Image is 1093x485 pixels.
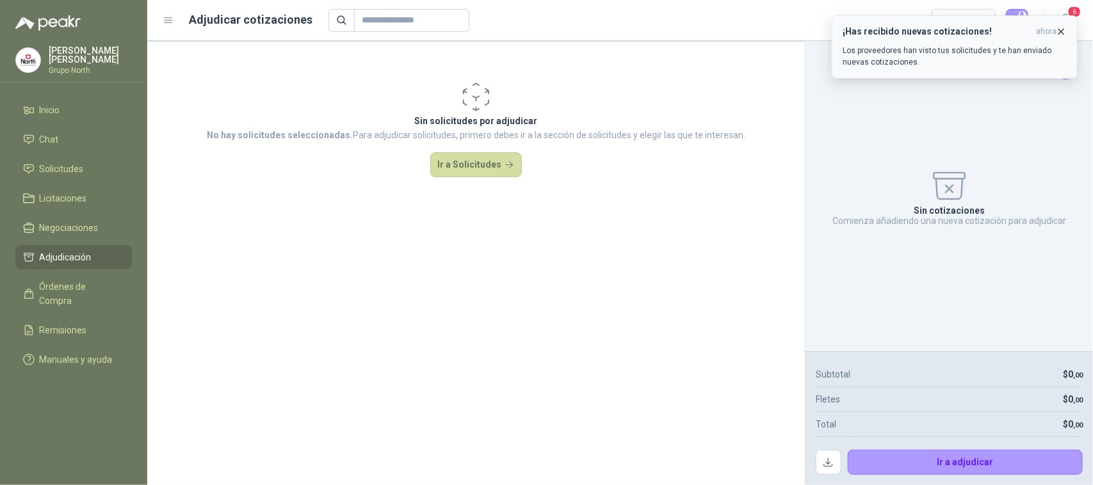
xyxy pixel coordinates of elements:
span: Negociaciones [40,221,99,235]
h3: ¡Has recibido nuevas cotizaciones! [843,26,1031,37]
a: Inicio [15,98,132,122]
span: 0 [1068,394,1083,404]
img: Company Logo [16,48,40,72]
h1: Adjudicar cotizaciones [190,11,313,29]
p: $ [1063,392,1083,406]
span: Licitaciones [40,191,87,205]
button: ¡Has recibido nuevas cotizaciones!ahora Los proveedores han visto tus solicitudes y te han enviad... [832,15,1078,79]
button: 6 [1055,9,1078,32]
span: ,00 [1073,396,1083,404]
a: Chat [15,127,132,152]
a: Solicitudes [15,157,132,181]
span: Manuales y ayuda [40,353,113,367]
p: Subtotal [816,367,850,381]
button: 0 [1006,9,1029,32]
a: Manuales y ayuda [15,347,132,372]
p: Grupo North [49,67,132,74]
a: Negociaciones [15,216,132,240]
p: Comienza añadiendo una nueva cotización para adjudicar [832,216,1066,226]
a: Órdenes de Compra [15,274,132,313]
span: 6 [1067,6,1081,18]
p: Sin cotizaciones [914,205,985,216]
span: ahora [1036,26,1057,37]
button: Ir a Solicitudes [430,152,522,178]
span: Órdenes de Compra [40,280,120,308]
a: Remisiones [15,318,132,342]
span: ,00 [1073,371,1083,379]
p: Para adjudicar solicitudes, primero debes ir a la sección de solicitudes y elegir las que te inte... [207,128,745,142]
img: Logo peakr [15,15,81,31]
a: Adjudicación [15,245,132,269]
p: Sin solicitudes por adjudicar [207,114,745,128]
p: Total [816,417,836,431]
span: Chat [40,132,59,147]
span: Remisiones [40,323,87,337]
p: $ [1063,367,1083,381]
span: Adjudicación [40,250,92,264]
span: 0 [1068,369,1083,379]
a: Licitaciones [15,186,132,211]
p: Los proveedores han visto tus solicitudes y te han enviado nuevas cotizaciones. [843,45,1067,68]
span: 0 [1068,419,1083,429]
p: [PERSON_NAME] [PERSON_NAME] [49,46,132,64]
div: Precio [939,11,976,30]
span: Solicitudes [40,162,84,176]
button: Ir a adjudicar [848,450,1083,475]
span: ,00 [1073,421,1083,429]
strong: No hay solicitudes seleccionadas. [207,130,353,140]
p: $ [1063,417,1083,431]
span: Inicio [40,103,60,117]
p: Fletes [816,392,840,406]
